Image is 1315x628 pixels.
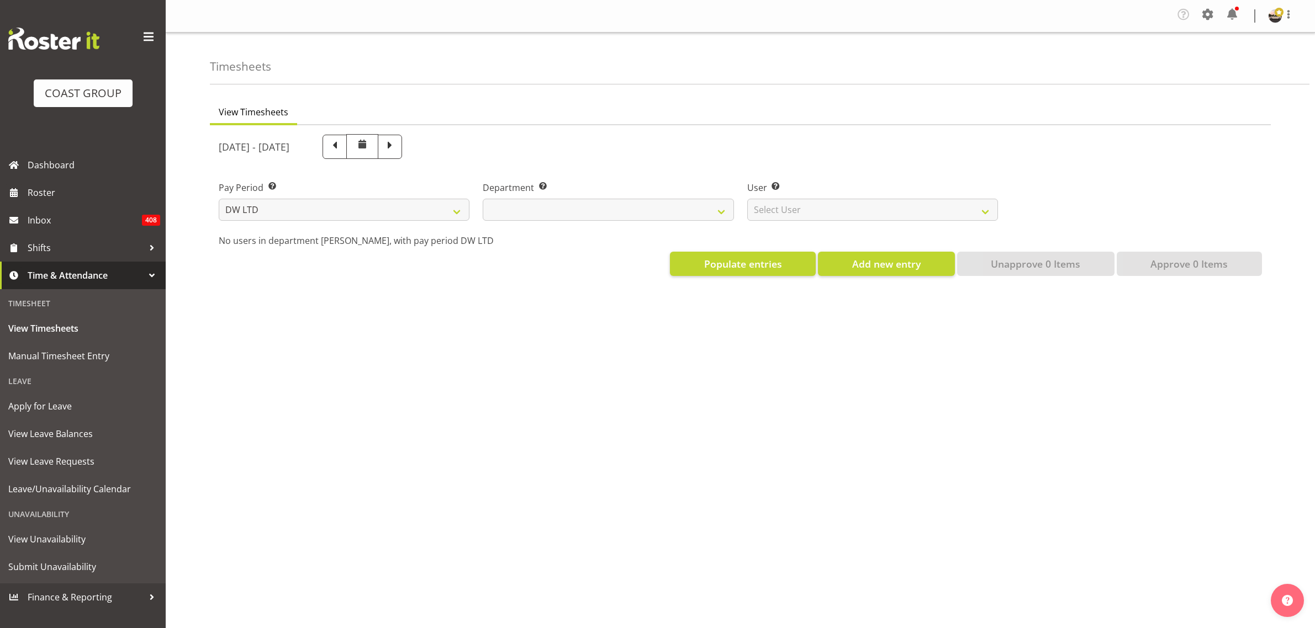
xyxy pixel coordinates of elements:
[219,105,288,119] span: View Timesheets
[3,392,163,420] a: Apply for Leave
[8,348,157,364] span: Manual Timesheet Entry
[1269,9,1282,23] img: oliver-denforddc9b330c7edf492af7a6959a6be0e48b.png
[747,181,998,194] label: User
[45,85,122,102] div: COAST GROUP
[852,257,921,271] span: Add new entry
[3,370,163,392] div: Leave
[8,398,157,414] span: Apply for Leave
[3,503,163,525] div: Unavailability
[3,342,163,370] a: Manual Timesheet Entry
[28,240,144,256] span: Shifts
[8,453,157,470] span: View Leave Requests
[670,252,816,276] button: Populate entries
[219,181,469,194] label: Pay Period
[483,181,733,194] label: Department
[28,589,144,605] span: Finance & Reporting
[3,475,163,503] a: Leave/Unavailability Calendar
[3,315,163,342] a: View Timesheets
[957,252,1115,276] button: Unapprove 0 Items
[1282,595,1293,606] img: help-xxl-2.png
[1150,257,1228,271] span: Approve 0 Items
[210,60,271,73] h4: Timesheets
[3,553,163,581] a: Submit Unavailability
[8,531,157,547] span: View Unavailability
[3,292,163,315] div: Timesheet
[1117,252,1262,276] button: Approve 0 Items
[8,481,157,497] span: Leave/Unavailability Calendar
[142,215,160,226] span: 408
[3,448,163,475] a: View Leave Requests
[219,141,289,153] h5: [DATE] - [DATE]
[818,252,954,276] button: Add new entry
[8,558,157,575] span: Submit Unavailability
[219,234,1262,247] p: No users in department [PERSON_NAME], with pay period DW LTD
[28,267,144,284] span: Time & Attendance
[28,184,160,201] span: Roster
[8,425,157,442] span: View Leave Balances
[3,525,163,553] a: View Unavailability
[28,212,142,228] span: Inbox
[991,257,1080,271] span: Unapprove 0 Items
[8,320,157,337] span: View Timesheets
[704,257,782,271] span: Populate entries
[3,420,163,448] a: View Leave Balances
[28,157,160,173] span: Dashboard
[8,28,99,50] img: Rosterit website logo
